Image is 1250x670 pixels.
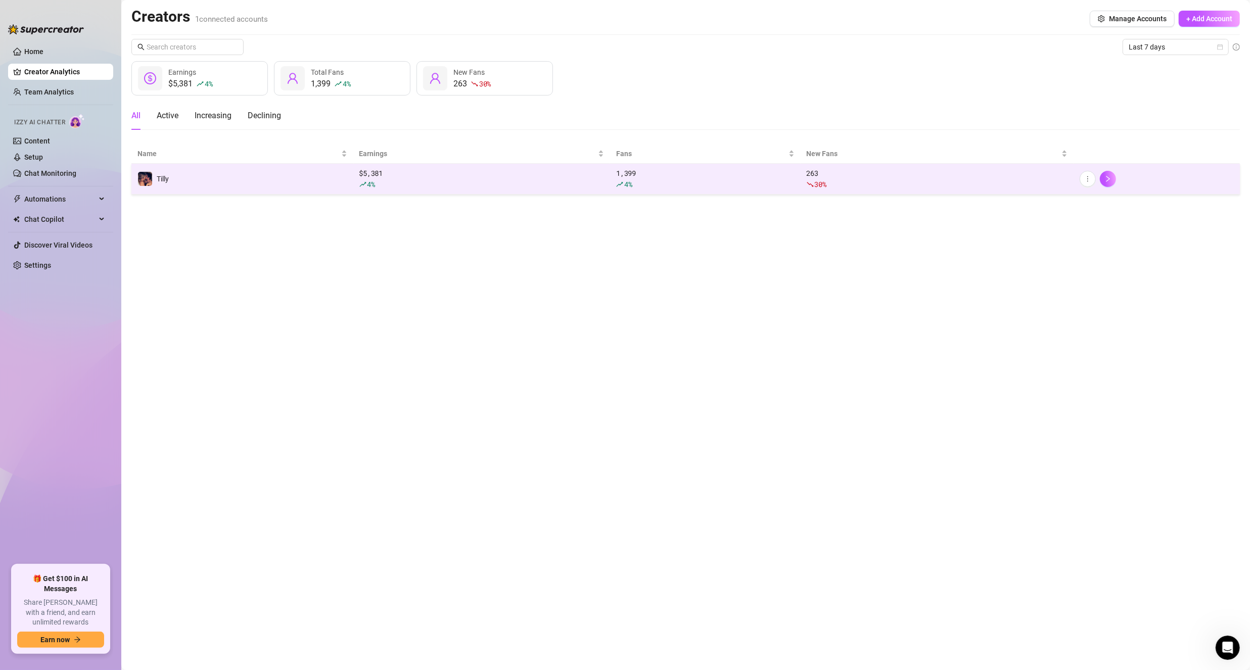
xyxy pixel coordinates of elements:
[69,114,85,128] img: AI Chatter
[1217,44,1223,50] span: calendar
[311,68,344,76] span: Total Fans
[479,79,491,88] span: 30 %
[168,78,212,90] div: $5,381
[359,181,366,188] span: rise
[24,64,105,80] a: Creator Analytics
[147,41,229,53] input: Search creators
[24,261,51,269] a: Settings
[13,216,20,223] img: Chat Copilot
[1100,171,1116,187] button: right
[24,153,43,161] a: Setup
[624,179,632,189] span: 4 %
[24,169,76,177] a: Chat Monitoring
[16,168,158,228] div: Great question! The price depends on the number of messages you choose and the percentage of AI-g...
[168,68,196,76] span: Earnings
[16,208,149,226] b: 'Select Package'
[138,172,152,186] img: Tilly
[131,7,268,26] h2: Creators
[359,168,605,190] div: $ 5,381
[8,132,194,162] div: Tilly says…
[16,98,158,118] div: To use Izzy, you’ll need AI credits. I can walk you through how to get them!
[311,78,350,90] div: 1,399
[157,175,169,183] span: Tilly
[807,168,1068,190] div: 263
[17,574,104,594] span: 🎁 Get $100 in AI Messages
[17,598,104,628] span: Share [PERSON_NAME] with a friend, and earn unlimited rewards
[8,162,166,309] div: Great question! The price depends on the number of messages you choose and the percentage of AI-g...
[359,148,596,159] span: Earnings
[616,148,786,159] span: Fans
[8,92,194,132] div: Ella says…
[807,148,1060,159] span: New Fans
[24,191,96,207] span: Automations
[807,181,814,188] span: fall
[8,92,166,124] div: To use Izzy, you’ll need AI credits. I can walk you through how to get them!
[13,195,21,203] span: thunderbolt
[8,62,194,92] div: Tilly says…
[1098,15,1105,22] span: setting
[131,144,353,164] th: Name
[1233,43,1240,51] span: info-circle
[131,110,141,122] div: All
[367,179,375,189] span: 4 %
[144,72,156,84] span: dollar-circle
[32,208,83,216] a: billing settings
[616,181,623,188] span: rise
[24,47,43,56] a: Home
[1109,15,1167,23] span: Manage Accounts
[8,24,84,34] img: logo-BBDzfeDw.svg
[49,10,115,17] h1: [PERSON_NAME]
[38,328,115,348] button: Got it, thank you!
[14,118,65,127] span: Izzy AI Chatter
[453,68,485,76] span: New Fans
[7,4,26,23] button: go back
[335,80,342,87] span: rise
[1084,175,1091,182] span: more
[112,328,189,348] button: I still need help :(
[74,636,81,643] span: arrow-right
[610,144,800,164] th: Fans
[177,4,196,22] div: Close
[24,137,50,145] a: Content
[1216,636,1240,660] iframe: Intercom live chat
[353,144,611,164] th: Earnings
[197,80,204,87] span: rise
[158,4,177,23] button: Home
[195,110,232,122] div: Increasing
[24,241,92,249] a: Discover Viral Videos
[616,168,794,190] div: 1,399
[195,15,268,24] span: 1 connected accounts
[1104,175,1112,182] span: right
[137,148,339,159] span: Name
[162,138,186,148] div: Pricing
[152,68,186,78] div: AI Credits
[815,179,826,189] span: 30 %
[1179,11,1240,27] button: + Add Account
[144,62,194,84] div: AI Credits
[801,144,1074,164] th: New Fans
[205,79,212,88] span: 4 %
[1186,15,1232,23] span: + Add Account
[157,110,178,122] div: Active
[24,211,96,227] span: Chat Copilot
[248,110,281,122] div: Declining
[453,78,491,90] div: 263
[137,43,145,51] span: search
[29,6,45,22] img: Profile image for Ella
[429,72,441,84] span: user
[1129,39,1223,55] span: Last 7 days
[471,80,478,87] span: fall
[287,72,299,84] span: user
[8,162,194,321] div: Ella says…
[154,132,194,154] div: Pricing
[343,79,350,88] span: 4 %
[17,632,104,648] button: Earn nowarrow-right
[1090,11,1175,27] button: Manage Accounts
[40,636,70,644] span: Earn now
[24,88,74,96] a: Team Analytics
